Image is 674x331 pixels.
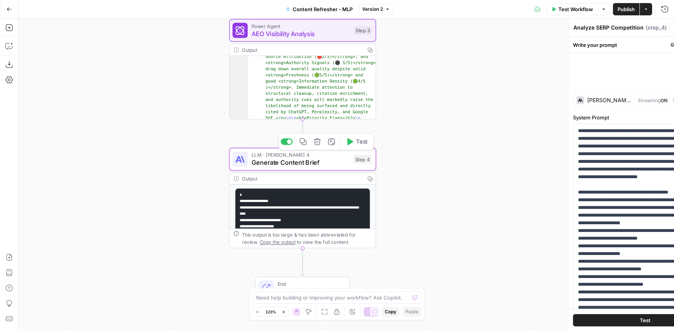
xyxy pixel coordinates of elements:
[385,308,396,315] span: Copy
[301,248,304,276] g: Edge from step_4 to end
[252,151,349,159] span: LLM · [PERSON_NAME] 4
[278,280,342,288] span: End
[613,3,639,15] button: Publish
[359,4,393,14] button: Version 2
[278,286,342,296] span: Output
[356,137,368,146] span: Test
[638,98,661,103] span: Streaming
[661,98,667,103] span: ON
[293,5,353,13] span: Content Refresher - MLP
[402,307,421,317] button: Paste
[667,96,672,104] span: |
[252,22,350,30] span: Power Agent
[229,277,376,300] div: EndOutput
[406,308,418,315] span: Paste
[252,158,349,167] span: Generate Content Brief
[354,26,372,35] div: Step 3
[587,98,631,103] div: [PERSON_NAME] 4
[646,24,667,31] span: ( step_4 )
[242,231,372,246] div: This output is too large & has been abbreviated for review. to view the full content.
[618,5,635,13] span: Publish
[260,239,296,245] span: Copy the output
[281,3,357,15] button: Content Refresher - MLP
[265,309,276,315] span: 123%
[546,3,598,15] button: Test Workflow
[640,316,651,324] span: Test
[342,136,371,148] button: Test
[353,155,372,164] div: Step 4
[229,19,376,119] div: Power AgentAEO Visibility AnalysisStep 3Output Source Attribution (🔴2/5)</strong>, and <strong>Au...
[382,307,399,317] button: Copy
[242,46,361,54] div: Output
[634,96,638,104] span: |
[242,175,361,182] div: Output
[362,6,383,13] span: Version 2
[252,29,350,38] span: AEO Visibility Analysis
[573,24,644,31] textarea: Analyze SERP Competition
[558,5,593,13] span: Test Workflow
